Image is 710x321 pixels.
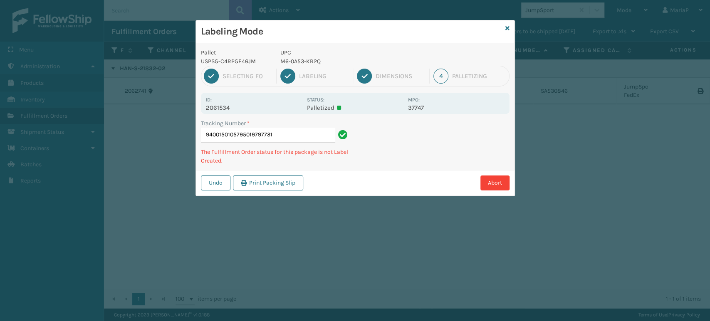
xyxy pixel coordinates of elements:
[201,57,271,66] p: USPSG-C4RPGE46JM
[201,148,350,165] p: The Fulfillment Order status for this package is not Label Created.
[280,48,403,57] p: UPC
[480,175,510,190] button: Abort
[223,72,272,80] div: Selecting FO
[204,69,219,84] div: 1
[201,25,502,38] h3: Labeling Mode
[201,119,250,128] label: Tracking Number
[408,97,420,103] label: MPO:
[307,97,324,103] label: Status:
[408,104,504,111] p: 37747
[201,175,230,190] button: Undo
[233,175,303,190] button: Print Packing Slip
[206,104,302,111] p: 2061534
[433,69,448,84] div: 4
[307,104,403,111] p: Palletized
[299,72,349,80] div: Labeling
[206,97,212,103] label: Id:
[280,69,295,84] div: 2
[376,72,426,80] div: Dimensions
[357,69,372,84] div: 3
[452,72,506,80] div: Palletizing
[201,48,271,57] p: Pallet
[280,57,403,66] p: M6-0A53-KR2Q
